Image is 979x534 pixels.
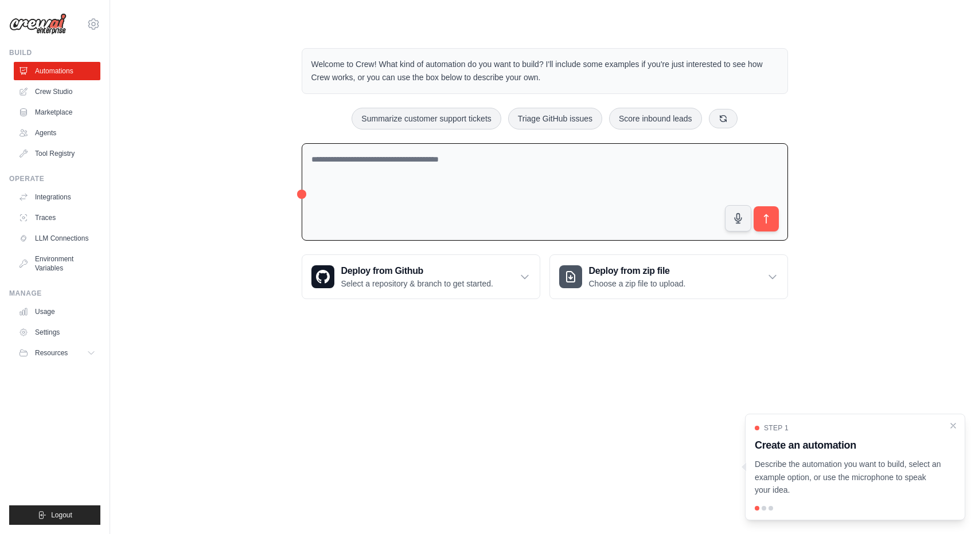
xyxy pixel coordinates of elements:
[9,505,100,525] button: Logout
[14,144,100,163] a: Tool Registry
[9,48,100,57] div: Build
[14,209,100,227] a: Traces
[589,264,686,278] h3: Deploy from zip file
[14,124,100,142] a: Agents
[14,250,100,277] a: Environment Variables
[352,108,501,129] button: Summarize customer support tickets
[14,303,100,321] a: Usage
[609,108,702,129] button: Score inbound leads
[14,323,100,341] a: Settings
[14,83,100,101] a: Crew Studio
[9,289,100,298] div: Manage
[341,278,493,289] p: Select a repository & branch to get started.
[9,174,100,183] div: Operate
[14,103,100,121] a: Marketplace
[14,344,100,362] button: Resources
[764,423,789,433] span: Step 1
[755,437,942,453] h3: Create an automation
[14,188,100,206] a: Integrations
[949,421,958,430] button: Close walkthrough
[755,458,942,497] p: Describe the automation you want to build, select an example option, or use the microphone to spe...
[14,62,100,80] a: Automations
[508,108,602,129] button: Triage GitHub issues
[589,278,686,289] p: Choose a zip file to upload.
[311,58,778,84] p: Welcome to Crew! What kind of automation do you want to build? I'll include some examples if you'...
[35,348,68,358] span: Resources
[51,511,72,520] span: Logout
[9,13,67,35] img: Logo
[341,264,493,278] h3: Deploy from Github
[14,229,100,248] a: LLM Connections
